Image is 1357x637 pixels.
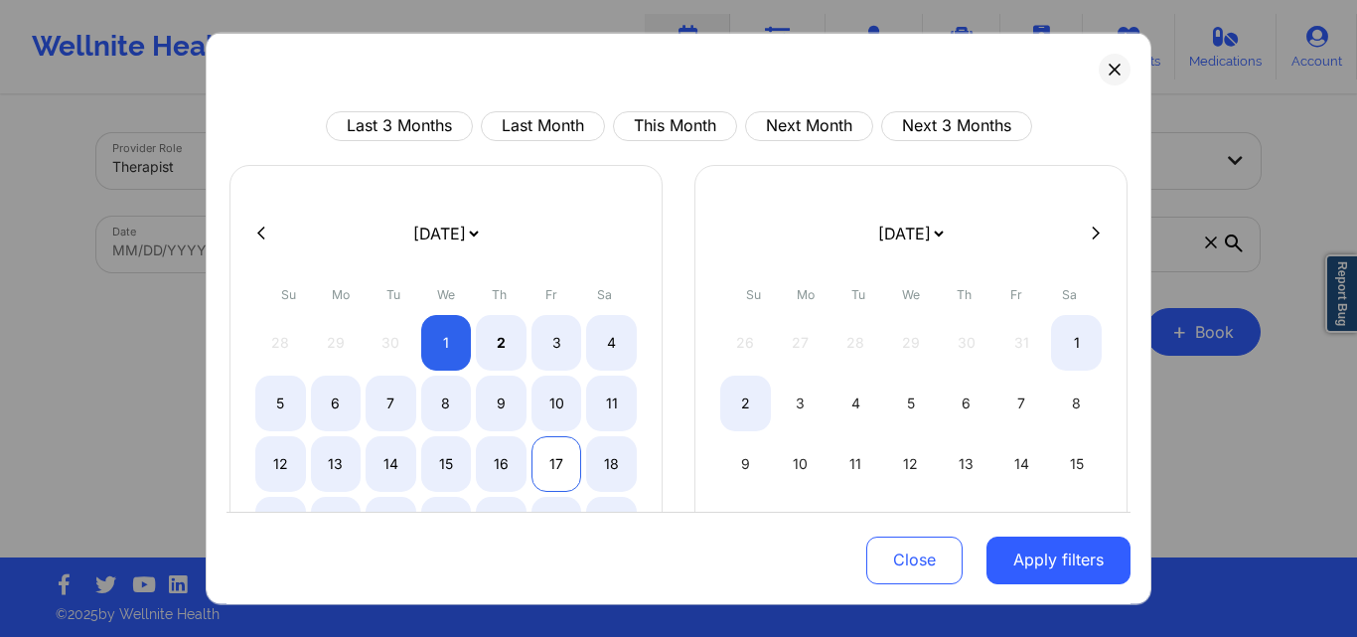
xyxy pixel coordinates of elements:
div: Fri Oct 03 2025 [531,314,582,370]
div: Fri Oct 24 2025 [531,496,582,552]
div: Wed Nov 05 2025 [886,375,937,430]
div: Wed Nov 12 2025 [886,435,937,491]
div: Wed Oct 01 2025 [421,314,472,370]
div: Sun Nov 16 2025 [720,496,771,552]
div: Sat Nov 22 2025 [1051,496,1102,552]
div: Mon Nov 03 2025 [776,375,827,430]
div: Wed Oct 08 2025 [421,375,472,430]
button: Close [866,537,963,584]
button: Last Month [481,110,605,140]
button: Next Month [745,110,873,140]
button: Next 3 Months [881,110,1032,140]
div: Sat Nov 01 2025 [1051,314,1102,370]
div: Sat Oct 11 2025 [586,375,637,430]
abbr: Sunday [281,286,296,301]
div: Tue Oct 21 2025 [366,496,416,552]
div: Mon Nov 17 2025 [776,496,827,552]
abbr: Wednesday [437,286,455,301]
div: Thu Oct 02 2025 [476,314,527,370]
abbr: Tuesday [851,286,865,301]
button: Last 3 Months [326,110,473,140]
div: Sun Nov 09 2025 [720,435,771,491]
div: Sat Oct 18 2025 [586,435,637,491]
div: Wed Oct 22 2025 [421,496,472,552]
div: Thu Oct 16 2025 [476,435,527,491]
div: Sat Oct 25 2025 [586,496,637,552]
abbr: Thursday [957,286,972,301]
div: Thu Nov 06 2025 [941,375,991,430]
abbr: Friday [1010,286,1022,301]
div: Fri Nov 21 2025 [996,496,1047,552]
div: Sun Oct 12 2025 [255,435,306,491]
div: Mon Oct 20 2025 [311,496,362,552]
div: Sat Nov 15 2025 [1051,435,1102,491]
div: Mon Nov 10 2025 [776,435,827,491]
div: Mon Oct 06 2025 [311,375,362,430]
div: Wed Oct 15 2025 [421,435,472,491]
abbr: Thursday [492,286,507,301]
abbr: Saturday [597,286,612,301]
div: Wed Nov 19 2025 [886,496,937,552]
abbr: Tuesday [386,286,400,301]
div: Thu Nov 13 2025 [941,435,991,491]
abbr: Saturday [1062,286,1077,301]
abbr: Monday [332,286,350,301]
div: Tue Oct 14 2025 [366,435,416,491]
div: Tue Nov 11 2025 [830,435,881,491]
div: Tue Nov 18 2025 [830,496,881,552]
button: This Month [613,110,737,140]
div: Tue Oct 07 2025 [366,375,416,430]
abbr: Sunday [746,286,761,301]
div: Fri Oct 10 2025 [531,375,582,430]
div: Fri Nov 14 2025 [996,435,1047,491]
div: Sun Nov 02 2025 [720,375,771,430]
div: Sun Oct 05 2025 [255,375,306,430]
abbr: Wednesday [902,286,920,301]
div: Fri Oct 17 2025 [531,435,582,491]
div: Sun Oct 19 2025 [255,496,306,552]
div: Thu Oct 23 2025 [476,496,527,552]
div: Fri Nov 07 2025 [996,375,1047,430]
button: Apply filters [986,537,1131,584]
abbr: Monday [797,286,815,301]
div: Thu Nov 20 2025 [941,496,991,552]
div: Thu Oct 09 2025 [476,375,527,430]
div: Sat Nov 08 2025 [1051,375,1102,430]
div: Sat Oct 04 2025 [586,314,637,370]
abbr: Friday [545,286,557,301]
div: Tue Nov 04 2025 [830,375,881,430]
div: Mon Oct 13 2025 [311,435,362,491]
